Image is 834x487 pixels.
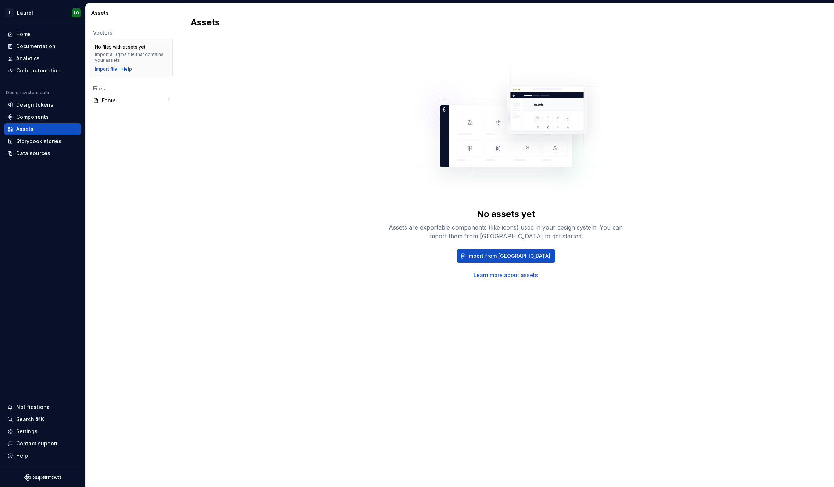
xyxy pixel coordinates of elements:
a: Home [4,28,81,40]
a: Components [4,111,81,123]
h2: Assets [191,17,812,28]
div: Assets are exportable components (like icons) used in your design system. You can import them fro... [388,223,623,241]
div: No assets yet [477,208,535,220]
div: Fonts [102,97,168,104]
div: Files [93,85,170,92]
a: Fonts1 [90,95,173,106]
div: Import a Figma file that contains your assets. [95,51,168,63]
a: Learn more about assets [474,271,538,279]
div: Code automation [16,67,61,74]
div: Help [16,452,28,459]
a: Data sources [4,147,81,159]
a: Settings [4,426,81,437]
div: Storybook stories [16,138,61,145]
svg: Supernova Logo [24,474,61,481]
div: Analytics [16,55,40,62]
div: LO [74,10,79,16]
div: Vectors [93,29,170,36]
button: Contact support [4,438,81,449]
div: Contact support [16,440,58,447]
button: Notifications [4,401,81,413]
button: LLaurelLO [1,5,84,21]
a: Code automation [4,65,81,77]
button: Search ⌘K [4,413,81,425]
div: L [5,8,14,17]
div: Components [16,113,49,121]
button: Import file [95,66,117,72]
div: Documentation [16,43,55,50]
a: Storybook stories [4,135,81,147]
a: Assets [4,123,81,135]
div: 1 [168,97,170,103]
a: Documentation [4,40,81,52]
div: Design tokens [16,101,53,109]
div: Laurel [17,9,33,17]
div: Settings [16,428,37,435]
button: Help [4,450,81,462]
a: Design tokens [4,99,81,111]
a: Analytics [4,53,81,64]
div: No files with assets yet [95,44,145,50]
span: Import from [GEOGRAPHIC_DATA] [467,252,550,260]
div: Design system data [6,90,49,96]
div: Data sources [16,150,50,157]
div: Home [16,31,31,38]
div: Search ⌘K [16,416,44,423]
div: Notifications [16,404,50,411]
a: Help [122,66,132,72]
div: Assets [91,9,174,17]
div: Assets [16,125,33,133]
button: Import from [GEOGRAPHIC_DATA] [457,249,555,263]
